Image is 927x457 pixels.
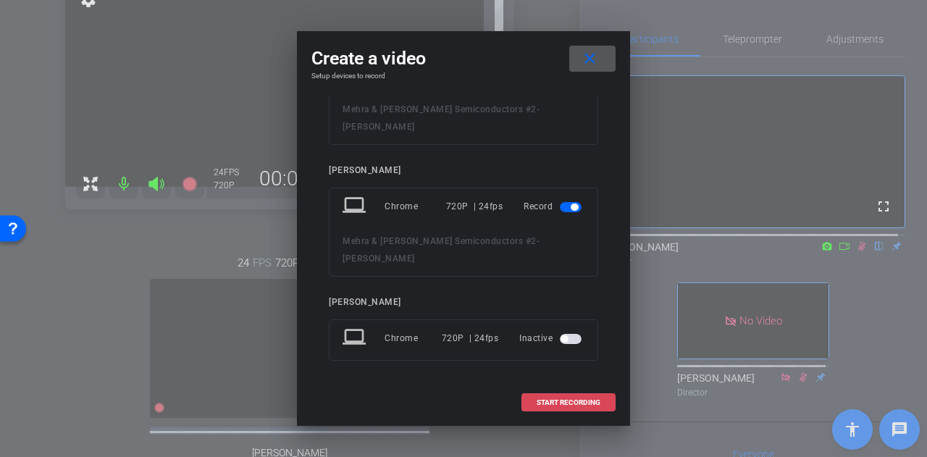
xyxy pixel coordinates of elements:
[581,50,599,68] mat-icon: close
[343,122,415,132] span: [PERSON_NAME]
[442,325,499,351] div: 720P | 24fps
[343,325,369,351] mat-icon: laptop
[311,46,616,72] div: Create a video
[311,72,616,80] h4: Setup devices to record
[343,104,537,114] span: Mehra & [PERSON_NAME] Semiconductors #2
[446,193,503,219] div: 720P | 24fps
[343,253,415,264] span: [PERSON_NAME]
[537,399,600,406] span: START RECORDING
[521,393,616,411] button: START RECORDING
[537,104,540,114] span: -
[524,193,584,219] div: Record
[329,165,598,176] div: [PERSON_NAME]
[385,193,446,219] div: Chrome
[329,297,598,308] div: [PERSON_NAME]
[519,325,584,351] div: Inactive
[343,193,369,219] mat-icon: laptop
[537,236,540,246] span: -
[385,325,442,351] div: Chrome
[343,236,537,246] span: Mehra & [PERSON_NAME] Semiconductors #2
